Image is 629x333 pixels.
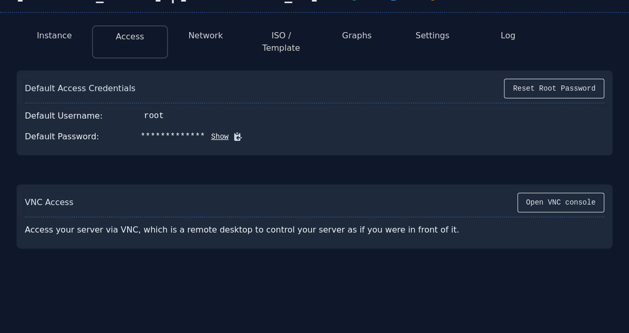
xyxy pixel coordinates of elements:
[37,30,72,42] button: Instance
[501,30,516,42] button: Log
[25,82,135,95] div: Default Access Credentials
[416,30,450,42] button: Settings
[25,110,103,122] div: Default Username:
[252,30,311,54] button: ISO / Template
[25,196,73,209] div: VNC Access
[25,131,99,143] div: Default Password:
[342,30,372,42] button: Graphs
[205,132,229,142] button: Show
[517,193,604,212] button: Open VNC console
[504,79,604,98] button: Reset Root Password
[188,30,223,42] button: Network
[144,110,164,122] div: root
[116,31,144,43] button: Access
[25,220,488,240] div: Access your server via VNC, which is a remote desktop to control your server as if you were in fr...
